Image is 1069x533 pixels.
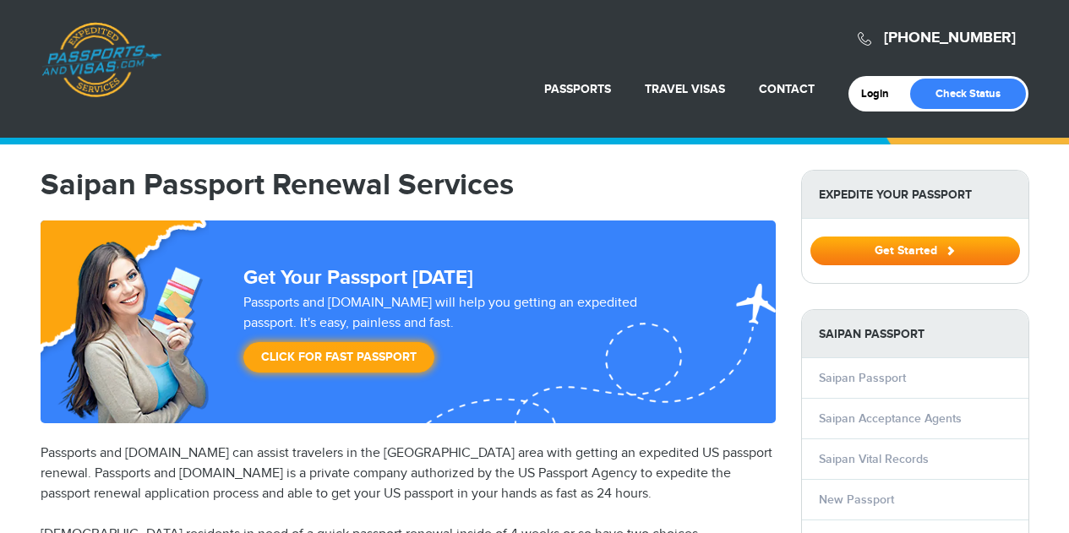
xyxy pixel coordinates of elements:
a: Check Status [910,79,1026,109]
strong: Saipan Passport [802,310,1028,358]
a: Click for Fast Passport [243,342,434,373]
a: Get Started [810,243,1020,257]
strong: Get Your Passport [DATE] [243,265,473,290]
a: New Passport [819,492,894,507]
a: Login [861,87,901,101]
p: Passports and [DOMAIN_NAME] can assist travelers in the [GEOGRAPHIC_DATA] area with getting an ex... [41,443,776,504]
a: Saipan Vital Records [819,452,929,466]
a: Passports [544,82,611,96]
a: Saipan Passport [819,371,906,385]
button: Get Started [810,237,1020,265]
div: Passports and [DOMAIN_NAME] will help you getting an expedited passport. It's easy, painless and ... [237,293,698,381]
h1: Saipan Passport Renewal Services [41,170,776,200]
strong: Expedite Your Passport [802,171,1028,219]
a: Passports & [DOMAIN_NAME] [41,22,161,98]
a: [PHONE_NUMBER] [884,29,1016,47]
a: Travel Visas [645,82,725,96]
a: Saipan Acceptance Agents [819,411,962,426]
a: Contact [759,82,815,96]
